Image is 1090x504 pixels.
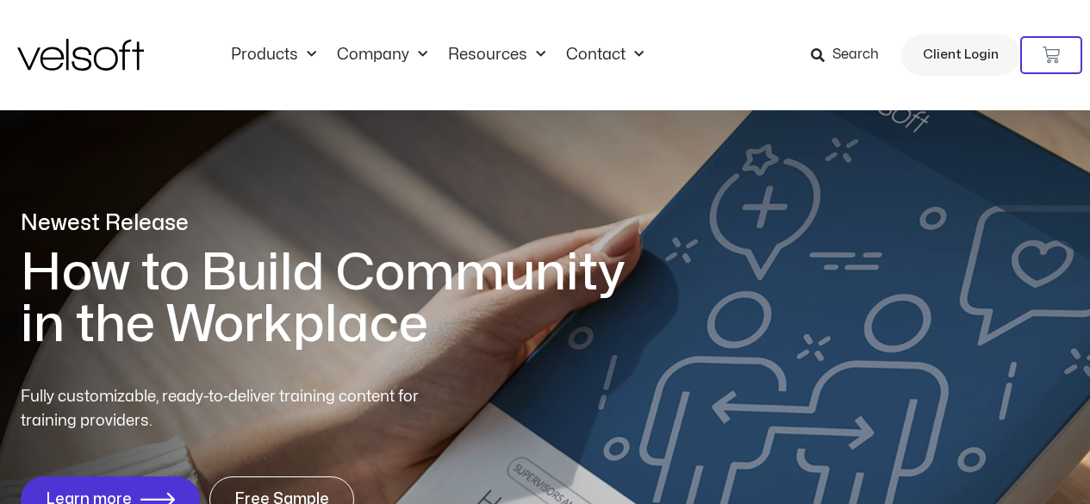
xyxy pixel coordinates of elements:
a: Search [811,40,891,70]
nav: Menu [221,46,654,65]
a: ResourcesMenu Toggle [438,46,556,65]
img: Velsoft Training Materials [17,39,144,71]
a: ContactMenu Toggle [556,46,654,65]
h1: How to Build Community in the Workplace [21,247,650,351]
a: ProductsMenu Toggle [221,46,327,65]
a: CompanyMenu Toggle [327,46,438,65]
p: Fully customizable, ready-to-deliver training content for training providers. [21,385,450,433]
a: Client Login [901,34,1020,76]
p: Newest Release [21,208,650,239]
span: Search [832,44,879,66]
span: Client Login [923,44,999,66]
